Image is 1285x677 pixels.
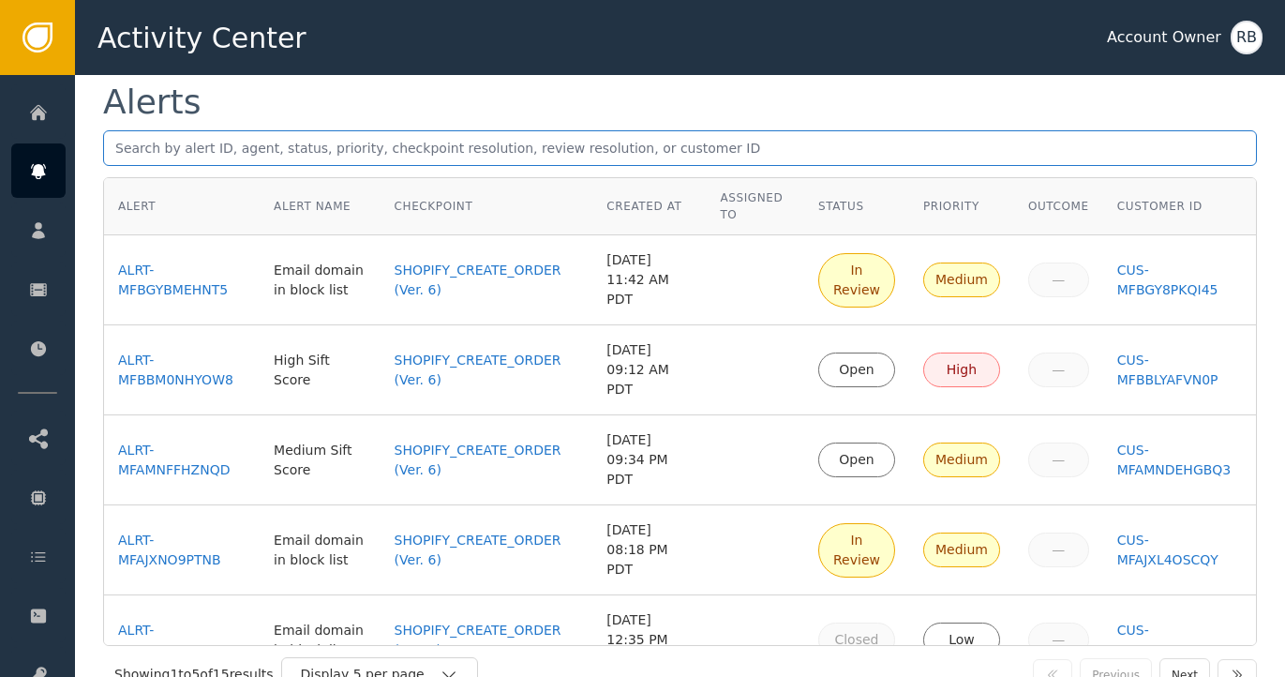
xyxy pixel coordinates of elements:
[1107,26,1221,49] div: Account Owner
[830,261,883,300] div: In Review
[118,351,246,390] a: ALRT-MFBBM0NHYOW8
[118,198,246,215] div: Alert
[830,531,883,570] div: In Review
[118,261,246,300] a: ALRT-MFBGYBMEHNT5
[118,531,246,570] a: ALRT-MFAJXNO9PTNB
[1117,261,1242,300] a: CUS-MFBGY8PKQI45
[274,198,366,215] div: Alert Name
[395,198,579,215] div: Checkpoint
[1040,450,1077,470] div: —
[935,630,988,650] div: Low
[935,360,988,380] div: High
[395,531,579,570] a: SHOPIFY_CREATE_ORDER (Ver. 6)
[103,130,1257,166] input: Search by alert ID, agent, status, priority, checkpoint resolution, review resolution, or custome...
[274,261,366,300] div: Email domain in block list
[274,441,366,480] div: Medium Sift Score
[274,351,366,390] div: High Sift Score
[1117,621,1242,660] a: CUS-MF8XFXWGE6GP
[274,621,366,660] div: Email domain in block list
[606,198,692,215] div: Created At
[1117,531,1242,570] a: CUS-MFAJXL4OSCQY
[395,441,579,480] a: SHOPIFY_CREATE_ORDER (Ver. 6)
[1040,270,1077,290] div: —
[592,415,706,505] td: [DATE] 09:34 PM PDT
[118,621,246,660] a: ALRT-MFA3EB65ZXWQ
[923,198,1000,215] div: Priority
[1028,198,1089,215] div: Outcome
[395,261,579,300] a: SHOPIFY_CREATE_ORDER (Ver. 6)
[935,450,988,470] div: Medium
[935,540,988,560] div: Medium
[1040,630,1077,650] div: —
[592,505,706,595] td: [DATE] 08:18 PM PDT
[97,17,306,59] span: Activity Center
[592,235,706,325] td: [DATE] 11:42 AM PDT
[1117,441,1242,480] a: CUS-MFAMNDEHGBQ3
[1117,198,1242,215] div: Customer ID
[1040,540,1077,560] div: —
[830,450,883,470] div: Open
[274,531,366,570] div: Email domain in block list
[395,621,579,660] a: SHOPIFY_CREATE_ORDER (Ver. 6)
[830,630,883,650] div: Closed
[118,441,246,480] a: ALRT-MFAMNFFHZNQD
[720,189,790,223] div: Assigned To
[830,360,883,380] div: Open
[103,85,201,119] div: Alerts
[1117,351,1242,390] a: CUS-MFBBLYAFVN0P
[818,198,895,215] div: Status
[935,270,988,290] div: Medium
[395,351,579,390] a: SHOPIFY_CREATE_ORDER (Ver. 6)
[1040,360,1077,380] div: —
[1231,21,1263,54] button: RB
[592,325,706,415] td: [DATE] 09:12 AM PDT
